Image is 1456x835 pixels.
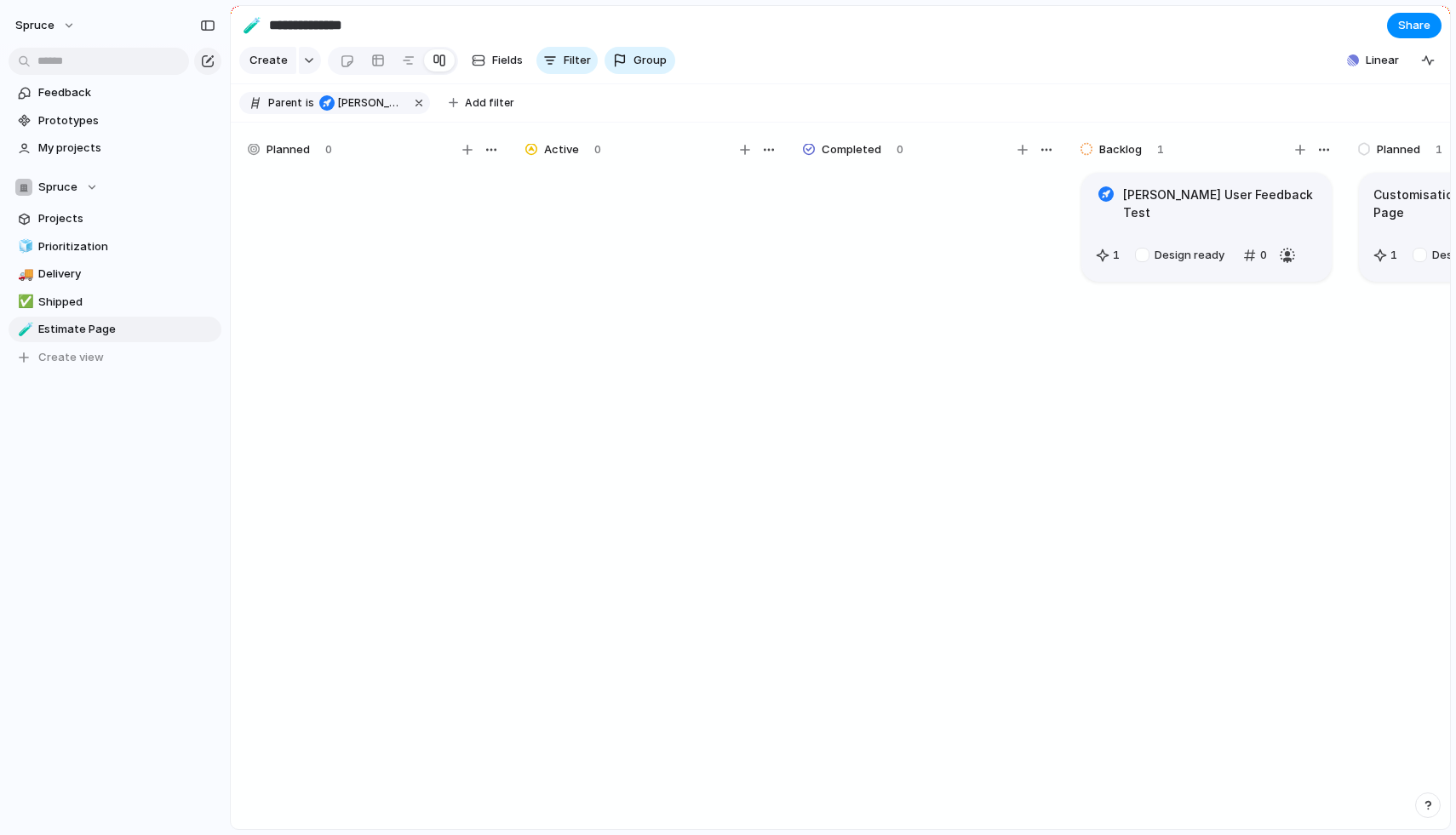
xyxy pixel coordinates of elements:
a: Feedback [9,80,221,106]
button: Spruce [9,174,221,200]
div: 🧪 [243,14,261,37]
button: 1 [1092,242,1124,269]
span: Design ready [1155,247,1231,264]
span: 0 [594,141,601,158]
span: Prototypes [38,112,215,129]
div: 🧊 [18,237,30,256]
button: Fields [465,47,530,74]
div: ✅ [18,292,30,312]
button: Create view [9,345,221,370]
span: Add filter [465,95,514,111]
button: Add filter [439,91,525,115]
h1: [PERSON_NAME] User Feedback Test [1123,186,1317,221]
span: Estimate Page [38,321,215,338]
a: 🧊Prioritization [9,234,221,260]
span: Parent [268,95,302,111]
span: Create [249,52,288,69]
span: Backlog [1099,141,1142,158]
button: 🧪 [238,12,266,39]
div: [PERSON_NAME] User Feedback Test1Design ready0 [1081,173,1332,282]
span: 1 [1113,247,1120,264]
span: 1 [1157,141,1164,158]
button: Spruce [8,12,84,39]
a: ✅Shipped [9,289,221,315]
span: Prioritization [38,238,215,255]
button: Linear [1340,48,1406,73]
span: Completed [822,141,881,158]
a: Projects [9,206,221,232]
button: Filter [536,47,598,74]
button: 🧪 [15,321,32,338]
span: Jason User Feedback Test [319,95,404,111]
span: 1 [1390,247,1397,264]
span: Active [544,141,579,158]
span: Shipped [38,294,215,311]
span: [PERSON_NAME] User Feedback Test [338,95,404,111]
span: 0 [1260,247,1267,264]
button: Share [1387,13,1442,38]
span: Linear [1366,52,1399,69]
div: 🧪 [18,320,30,340]
button: 🚚 [15,266,32,283]
span: Group [633,52,667,69]
a: 🚚Delivery [9,261,221,287]
a: My projects [9,135,221,161]
button: Create [239,47,296,74]
span: 0 [897,141,903,158]
button: 1 [1369,242,1402,269]
span: is [306,95,314,111]
span: Share [1398,17,1430,34]
span: Fields [492,52,523,69]
a: 🧪Estimate Page [9,317,221,342]
span: Spruce [38,179,77,196]
span: Projects [38,210,215,227]
span: Delivery [38,266,215,283]
div: 🚚 [18,265,30,284]
button: is [302,94,318,112]
a: Prototypes [9,108,221,134]
span: Filter [564,52,591,69]
span: Planned [267,141,310,158]
span: 0 [325,141,332,158]
button: Group [605,47,675,74]
button: 🧊 [15,238,32,255]
span: Create view [38,349,104,366]
button: ✅ [15,294,32,311]
span: Planned [1377,141,1420,158]
button: [PERSON_NAME] User Feedback Test [316,94,408,112]
span: Spruce [15,17,54,34]
span: Feedback [38,84,215,101]
button: Design ready [1127,242,1235,269]
button: 0 [1239,242,1271,269]
span: My projects [38,140,215,157]
span: 1 [1436,141,1442,158]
